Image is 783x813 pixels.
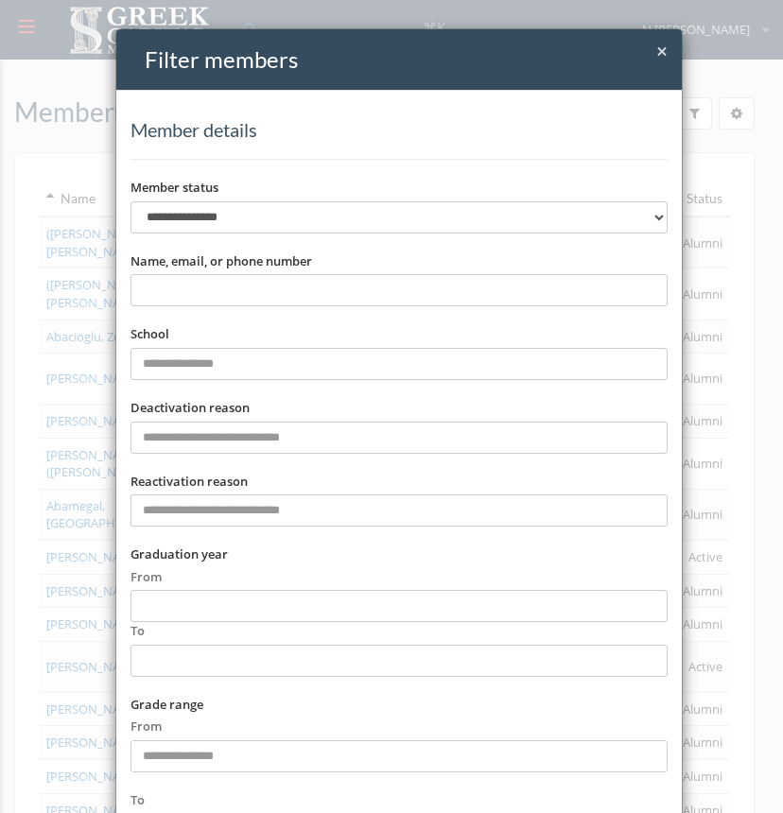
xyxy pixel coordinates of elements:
[130,568,162,586] label: From
[130,179,218,197] label: Member status
[130,622,145,640] label: To
[145,43,668,76] h4: Filter members
[130,791,145,809] label: To
[656,38,668,64] span: ×
[130,696,203,714] label: Grade range
[130,473,248,491] label: Reactivation reason
[130,399,250,417] label: Deactivation reason
[130,325,169,343] label: School
[130,718,162,735] label: From
[130,545,228,563] label: Graduation year
[130,119,668,140] h5: Member details
[130,252,312,270] label: Name, email, or phone number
